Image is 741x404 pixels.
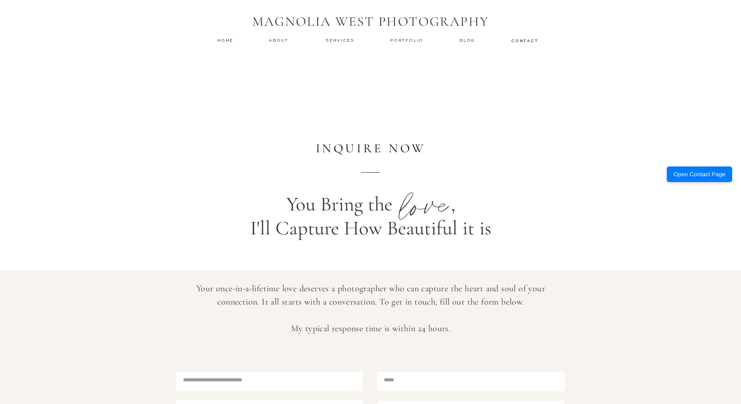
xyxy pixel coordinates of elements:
button: Open Contact Page [667,166,732,182]
h2: inquire now [303,141,438,156]
p: You Bring the , I'll Capture How Beautiful it is [152,192,589,247]
p: Your once-in-a-lifetime love deserves a photographer who can capture the heart and soul of your c... [175,282,567,330]
h1: MAGNOLIA WEST PHOTOGRAPHY [246,14,495,31]
a: about [269,37,291,44]
a: Blog [459,37,477,44]
a: Portfolio [390,37,425,44]
a: contact [511,38,537,43]
a: home [217,37,234,43]
a: services [326,37,355,43]
p: love [397,173,456,229]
